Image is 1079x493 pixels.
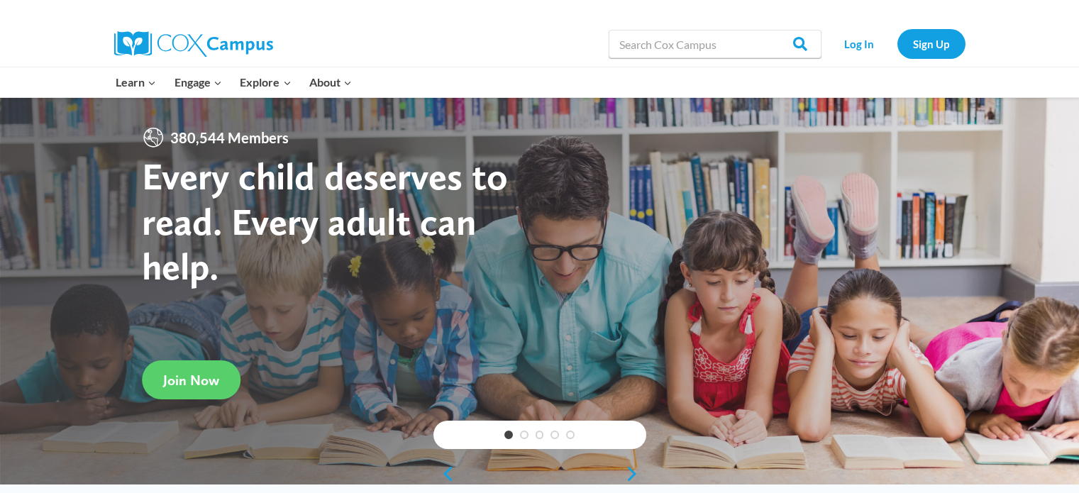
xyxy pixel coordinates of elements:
a: Sign Up [897,29,965,58]
span: Explore [240,73,291,92]
a: Log In [829,29,890,58]
a: 5 [566,431,575,439]
span: Engage [175,73,222,92]
span: About [309,73,352,92]
a: next [625,465,646,482]
span: 380,544 Members [165,126,294,149]
img: Cox Campus [114,31,273,57]
a: previous [433,465,455,482]
a: 3 [536,431,544,439]
input: Search Cox Campus [609,30,821,58]
nav: Primary Navigation [107,67,361,97]
a: 4 [550,431,559,439]
strong: Every child deserves to read. Every adult can help. [142,153,508,289]
a: 2 [520,431,529,439]
nav: Secondary Navigation [829,29,965,58]
span: Learn [116,73,156,92]
div: content slider buttons [433,460,646,488]
a: 1 [504,431,513,439]
span: Join Now [163,372,219,389]
a: Join Now [142,360,240,399]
